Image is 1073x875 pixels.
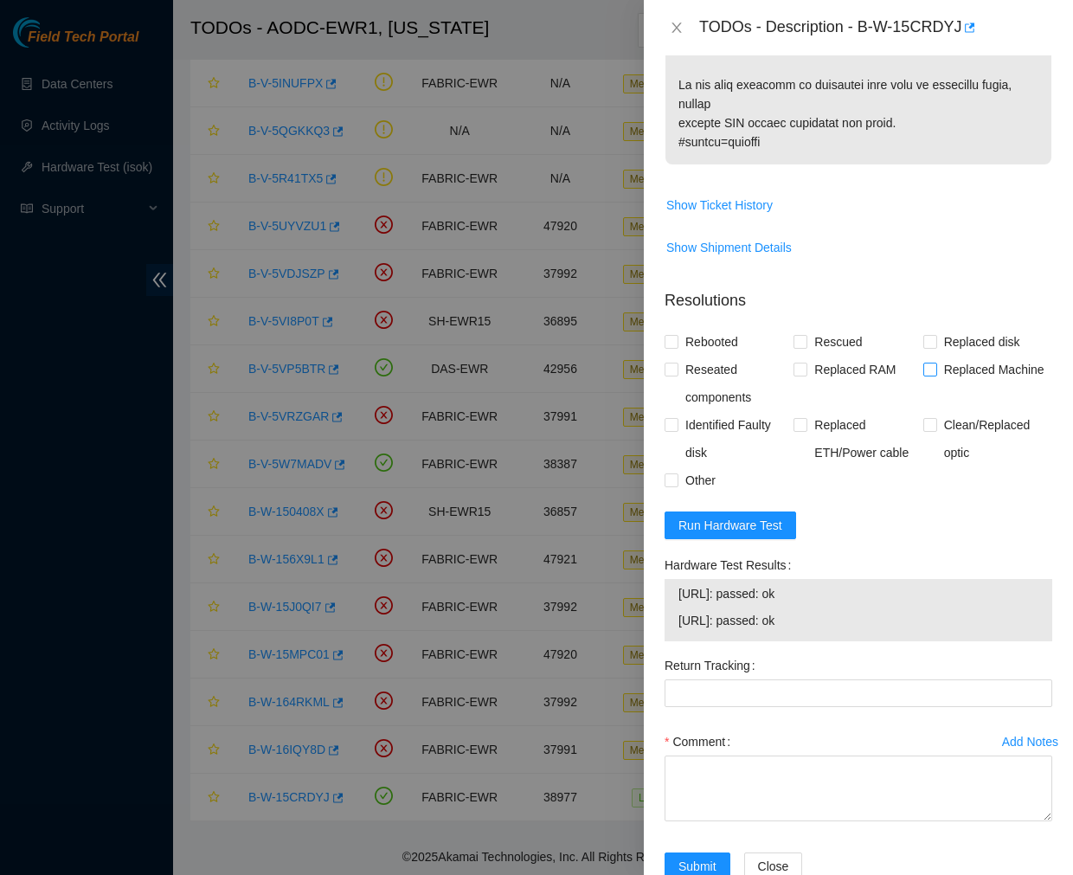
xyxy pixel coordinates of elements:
[807,328,869,356] span: Rescued
[678,466,723,494] span: Other
[1002,736,1058,748] div: Add Notes
[1001,728,1059,756] button: Add Notes
[678,328,745,356] span: Rebooted
[665,511,796,539] button: Run Hardware Test
[670,21,684,35] span: close
[807,411,922,466] span: Replaced ETH/Power cable
[665,234,793,261] button: Show Shipment Details
[937,356,1051,383] span: Replaced Machine
[666,238,792,257] span: Show Shipment Details
[699,14,1052,42] div: TODOs - Description - B-W-15CRDYJ
[665,551,798,579] label: Hardware Test Results
[665,652,762,679] label: Return Tracking
[678,516,782,535] span: Run Hardware Test
[937,328,1027,356] span: Replaced disk
[666,196,773,215] span: Show Ticket History
[678,584,1038,603] span: [URL]: passed: ok
[665,191,774,219] button: Show Ticket History
[807,356,903,383] span: Replaced RAM
[678,411,794,466] span: Identified Faulty disk
[665,275,1052,312] p: Resolutions
[665,20,689,36] button: Close
[665,728,737,756] label: Comment
[678,611,1038,630] span: [URL]: passed: ok
[937,411,1052,466] span: Clean/Replaced optic
[665,756,1052,821] textarea: Comment
[665,679,1052,707] input: Return Tracking
[678,356,794,411] span: Reseated components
